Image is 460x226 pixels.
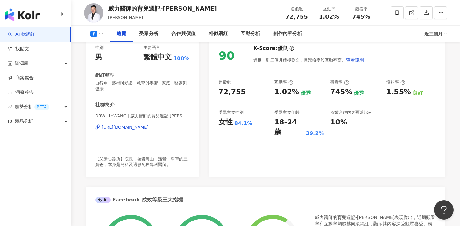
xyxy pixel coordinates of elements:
div: 相似網紅 [209,30,228,38]
div: 社群簡介 [95,102,115,108]
span: 100% [173,55,189,62]
span: 【又安心診所】院長，熱愛爬山，露營，單車的三寶爸，本身是兒科及過敏免疫專科醫師。 [95,156,188,167]
span: 競品分析 [15,114,33,129]
div: 90 [219,49,235,62]
div: 優良 [278,45,288,52]
div: 商業合作內容覆蓋比例 [330,110,372,115]
div: 84.1% [234,120,252,127]
div: 互動率 [274,79,293,85]
a: searchAI 找網紅 [8,31,35,38]
span: 72,755 [285,13,308,20]
img: KOL Avatar [84,3,103,23]
div: 合作與價值 [171,30,196,38]
div: 性別 [95,45,104,51]
div: 優秀 [354,90,364,97]
iframe: Help Scout Beacon - Open [434,200,454,220]
div: Facebook 成效等級三大指標 [95,196,183,203]
div: 漲粉率 [386,79,405,85]
div: 745% [330,87,352,97]
div: 近三個月 [424,29,447,39]
span: 745% [352,14,370,20]
span: 自行車 · 藝術與娛樂 · 教育與學習 · 家庭 · 醫療與健康 [95,80,189,92]
div: 繁體中文 [143,52,172,62]
div: 創作內容分析 [273,30,302,38]
span: 1.02% [319,14,339,20]
div: 主要語言 [143,45,160,51]
div: 72,755 [219,87,246,97]
div: 觀看率 [330,79,349,85]
a: 洞察報告 [8,89,34,96]
div: 受眾主要年齡 [274,110,300,115]
div: 觀看率 [349,6,373,12]
div: 10% [330,117,347,127]
span: 查看說明 [346,57,364,63]
div: 追蹤數 [219,79,231,85]
div: 優秀 [301,90,311,97]
a: 找貼文 [8,46,29,52]
div: 1.55% [386,87,411,97]
img: logo [5,8,40,21]
button: 查看說明 [346,54,364,66]
div: 受眾主要性別 [219,110,244,115]
span: 資源庫 [15,56,28,71]
div: 女性 [219,117,233,127]
div: 受眾分析 [139,30,158,38]
span: 趨勢分析 [15,100,49,114]
div: 互動率 [317,6,341,12]
div: 良好 [413,90,423,97]
a: 商案媒合 [8,75,34,81]
div: 1.02% [274,87,299,97]
div: [URL][DOMAIN_NAME] [102,124,148,130]
div: 追蹤數 [284,6,309,12]
div: 威力醫師的育兒週記-[PERSON_NAME] [108,5,217,13]
div: AI [95,197,111,203]
span: [PERSON_NAME] [108,15,143,20]
div: 18-24 歲 [274,117,304,137]
div: 近期一到三個月積極發文，且漲粉率與互動率高。 [253,54,364,66]
div: 男 [95,52,102,62]
span: rise [8,105,12,109]
span: DRWILLYWANG | 威力醫師的育兒週記-[PERSON_NAME]| [GEOGRAPHIC_DATA] [95,113,189,119]
div: 總覽 [117,30,126,38]
div: 39.2% [306,130,324,137]
div: K-Score : [253,45,294,52]
div: 互動分析 [241,30,260,38]
div: BETA [34,104,49,110]
div: 網紅類型 [95,72,115,79]
a: [URL][DOMAIN_NAME] [95,124,189,130]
